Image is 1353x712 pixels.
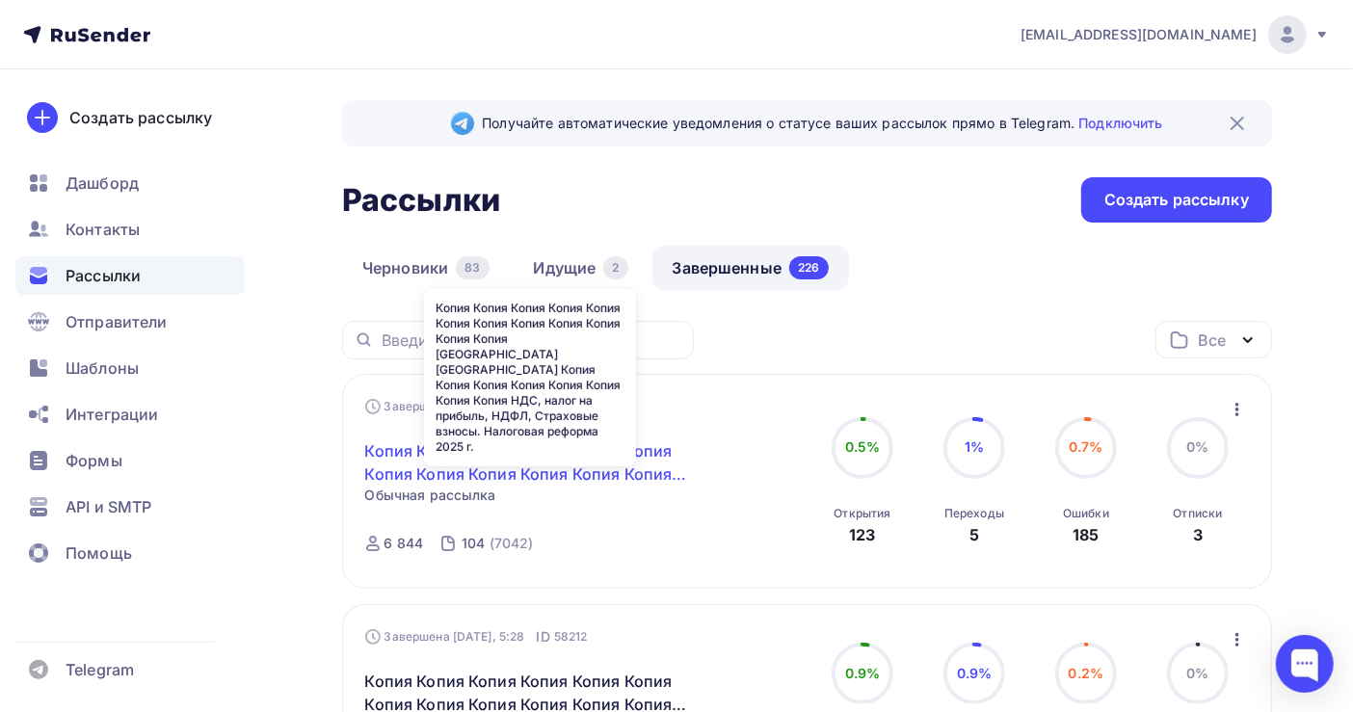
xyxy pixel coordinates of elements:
[1186,438,1208,455] span: 0%
[15,303,245,341] a: Отправители
[15,349,245,387] a: Шаблоны
[365,627,588,646] div: Завершена [DATE], 5:28
[1193,523,1203,546] div: 3
[554,627,588,646] span: 58212
[1069,665,1104,681] span: 0.2%
[342,181,500,220] h2: Рассылки
[66,218,140,241] span: Контакты
[66,541,132,565] span: Помощь
[845,438,881,455] span: 0.5%
[1069,438,1103,455] span: 0.7%
[789,256,828,279] div: 226
[66,658,134,681] span: Telegram
[66,356,139,380] span: Шаблоны
[66,403,158,426] span: Интеграции
[69,106,212,129] div: Создать рассылку
[1104,189,1249,211] div: Создать рассылку
[385,534,424,553] div: 6 844
[382,330,682,351] input: Введите название рассылки
[365,486,496,505] span: Обычная рассылка
[365,397,591,416] div: Завершена [DATE], 6:18
[652,246,849,290] a: Завершенные226
[944,506,1004,521] div: Переходы
[537,627,550,646] span: ID
[845,665,881,681] span: 0.9%
[834,506,890,521] div: Открытия
[365,439,696,486] a: Копия Копия Копия Копия Копия Копия Копия Копия Копия Копия Копия Копия [GEOGRAPHIC_DATA] [GEOGRA...
[1063,506,1109,521] div: Ошибки
[460,528,535,559] a: 104 (7042)
[456,256,489,279] div: 83
[603,256,627,279] div: 2
[1174,506,1223,521] div: Отписки
[342,246,510,290] a: Черновики83
[15,441,245,480] a: Формы
[424,289,636,466] div: Копия Копия Копия Копия Копия Копия Копия Копия Копия Копия Копия Копия [GEOGRAPHIC_DATA] [GEOGRA...
[462,534,485,553] div: 104
[969,523,979,546] div: 5
[66,449,122,472] span: Формы
[1155,321,1272,358] button: Все
[482,114,1162,133] span: Получайте автоматические уведомления о статусе ваших рассылок прямо в Telegram.
[1021,25,1257,44] span: [EMAIL_ADDRESS][DOMAIN_NAME]
[514,246,649,290] a: Идущие2
[490,534,534,553] div: (7042)
[957,665,993,681] span: 0.9%
[1073,523,1099,546] div: 185
[15,164,245,202] a: Дашборд
[849,523,875,546] div: 123
[15,210,245,249] a: Контакты
[1078,115,1162,131] a: Подключить
[66,171,139,195] span: Дашборд
[451,112,474,135] img: Telegram
[1186,665,1208,681] span: 0%
[66,310,168,333] span: Отправители
[66,495,151,518] span: API и SMTP
[1021,15,1330,54] a: [EMAIL_ADDRESS][DOMAIN_NAME]
[15,256,245,295] a: Рассылки
[66,264,141,287] span: Рассылки
[965,438,984,455] span: 1%
[1199,329,1226,352] div: Все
